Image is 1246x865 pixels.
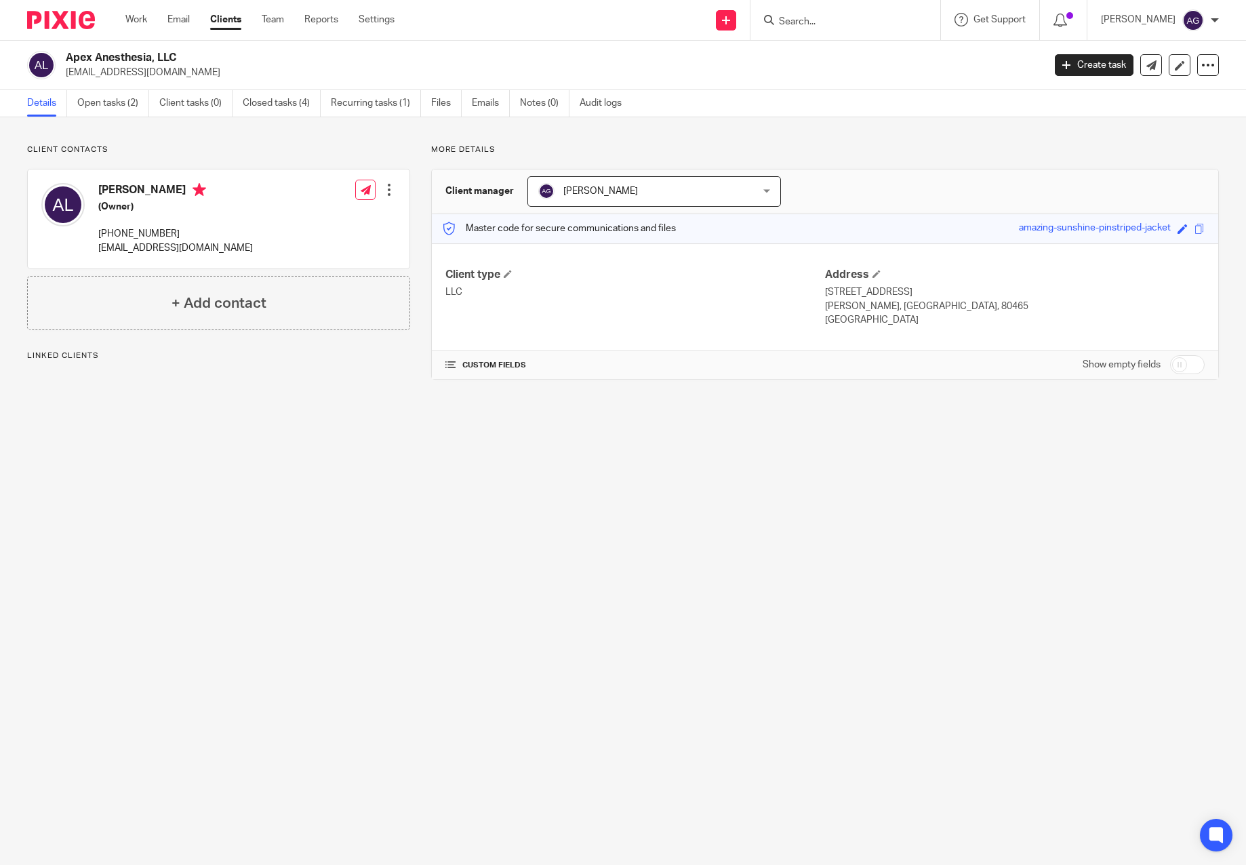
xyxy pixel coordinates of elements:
p: LLC [445,285,825,299]
label: Show empty fields [1083,358,1161,371]
h5: (Owner) [98,200,253,214]
a: Audit logs [580,90,632,117]
a: Settings [359,13,395,26]
p: [EMAIL_ADDRESS][DOMAIN_NAME] [66,66,1034,79]
a: Create task [1055,54,1133,76]
a: Recurring tasks (1) [331,90,421,117]
h4: Client type [445,268,825,282]
h4: + Add contact [172,293,266,314]
h3: Client manager [445,184,514,198]
a: Reports [304,13,338,26]
input: Search [778,16,900,28]
span: [PERSON_NAME] [563,186,638,196]
a: Notes (0) [520,90,569,117]
h4: Address [825,268,1205,282]
span: Get Support [973,15,1026,24]
p: Master code for secure communications and files [442,222,676,235]
p: [EMAIL_ADDRESS][DOMAIN_NAME] [98,241,253,255]
a: Client tasks (0) [159,90,233,117]
p: [STREET_ADDRESS] [825,285,1205,299]
a: Closed tasks (4) [243,90,321,117]
a: Files [431,90,462,117]
p: [PHONE_NUMBER] [98,227,253,241]
a: Work [125,13,147,26]
img: svg%3E [538,183,555,199]
a: Details [27,90,67,117]
p: Linked clients [27,350,410,361]
p: Client contacts [27,144,410,155]
p: [PERSON_NAME], [GEOGRAPHIC_DATA], 80465 [825,300,1205,313]
p: [GEOGRAPHIC_DATA] [825,313,1205,327]
i: Primary [193,183,206,197]
a: Email [167,13,190,26]
p: [PERSON_NAME] [1101,13,1175,26]
a: Team [262,13,284,26]
img: svg%3E [1182,9,1204,31]
h4: [PERSON_NAME] [98,183,253,200]
a: Emails [472,90,510,117]
img: Pixie [27,11,95,29]
a: Clients [210,13,241,26]
img: svg%3E [27,51,56,79]
a: Open tasks (2) [77,90,149,117]
p: More details [431,144,1219,155]
h2: Apex Anesthesia, LLC [66,51,841,65]
h4: CUSTOM FIELDS [445,360,825,371]
div: amazing-sunshine-pinstriped-jacket [1019,221,1171,237]
img: svg%3E [41,183,85,226]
